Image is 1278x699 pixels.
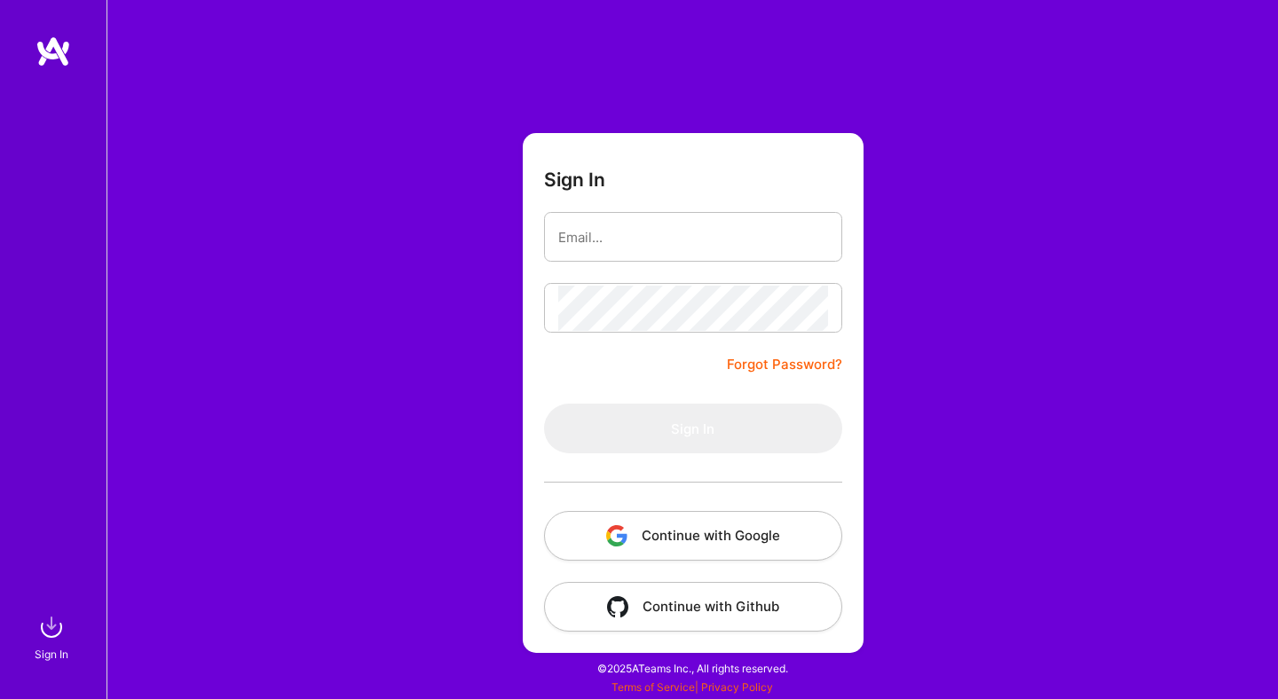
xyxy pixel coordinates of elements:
[606,525,627,546] img: icon
[558,215,828,260] input: Email...
[34,609,69,645] img: sign in
[611,680,773,694] span: |
[544,404,842,453] button: Sign In
[106,646,1278,690] div: © 2025 ATeams Inc., All rights reserved.
[544,582,842,632] button: Continue with Github
[701,680,773,694] a: Privacy Policy
[607,596,628,617] img: icon
[544,169,605,191] h3: Sign In
[544,511,842,561] button: Continue with Google
[727,354,842,375] a: Forgot Password?
[35,645,68,664] div: Sign In
[611,680,695,694] a: Terms of Service
[35,35,71,67] img: logo
[37,609,69,664] a: sign inSign In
